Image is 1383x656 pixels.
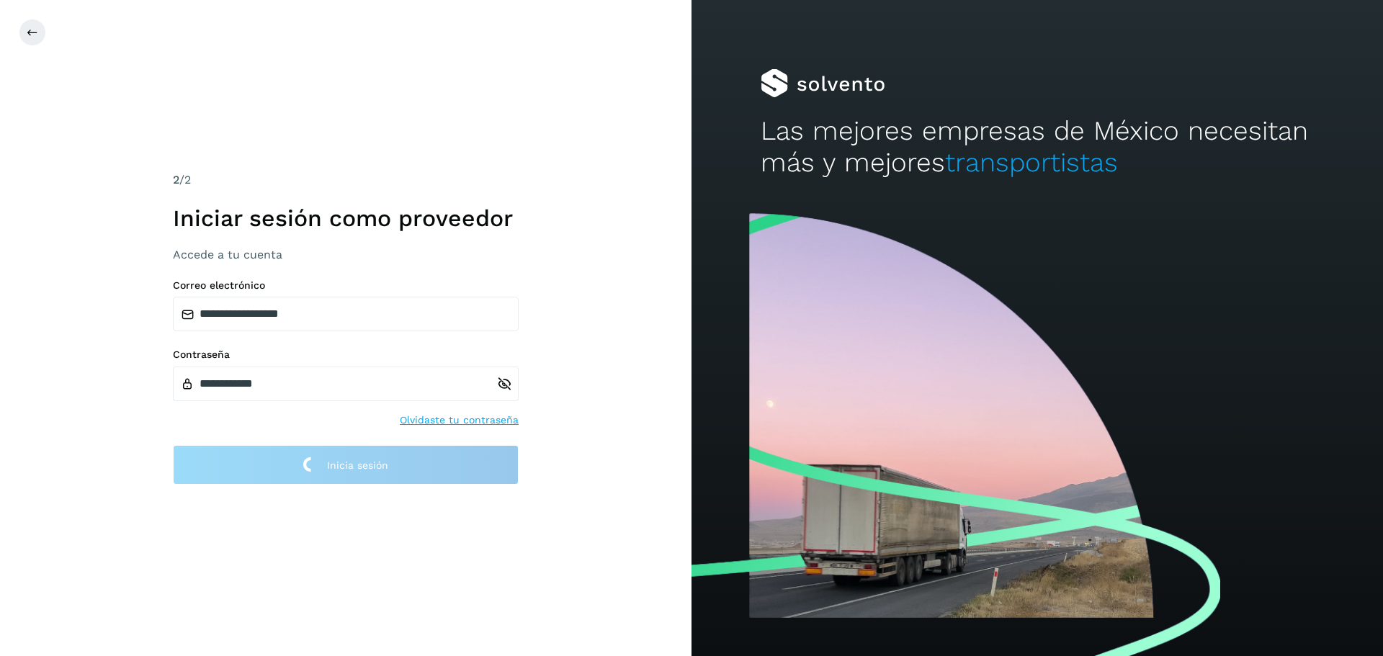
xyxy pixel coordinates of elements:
span: Inicia sesión [327,460,388,470]
div: /2 [173,171,519,189]
h3: Accede a tu cuenta [173,248,519,261]
span: transportistas [945,147,1118,178]
h1: Iniciar sesión como proveedor [173,205,519,232]
button: Inicia sesión [173,445,519,485]
h2: Las mejores empresas de México necesitan más y mejores [761,115,1314,179]
span: 2 [173,173,179,187]
label: Correo electrónico [173,279,519,292]
a: Olvidaste tu contraseña [400,413,519,428]
label: Contraseña [173,349,519,361]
